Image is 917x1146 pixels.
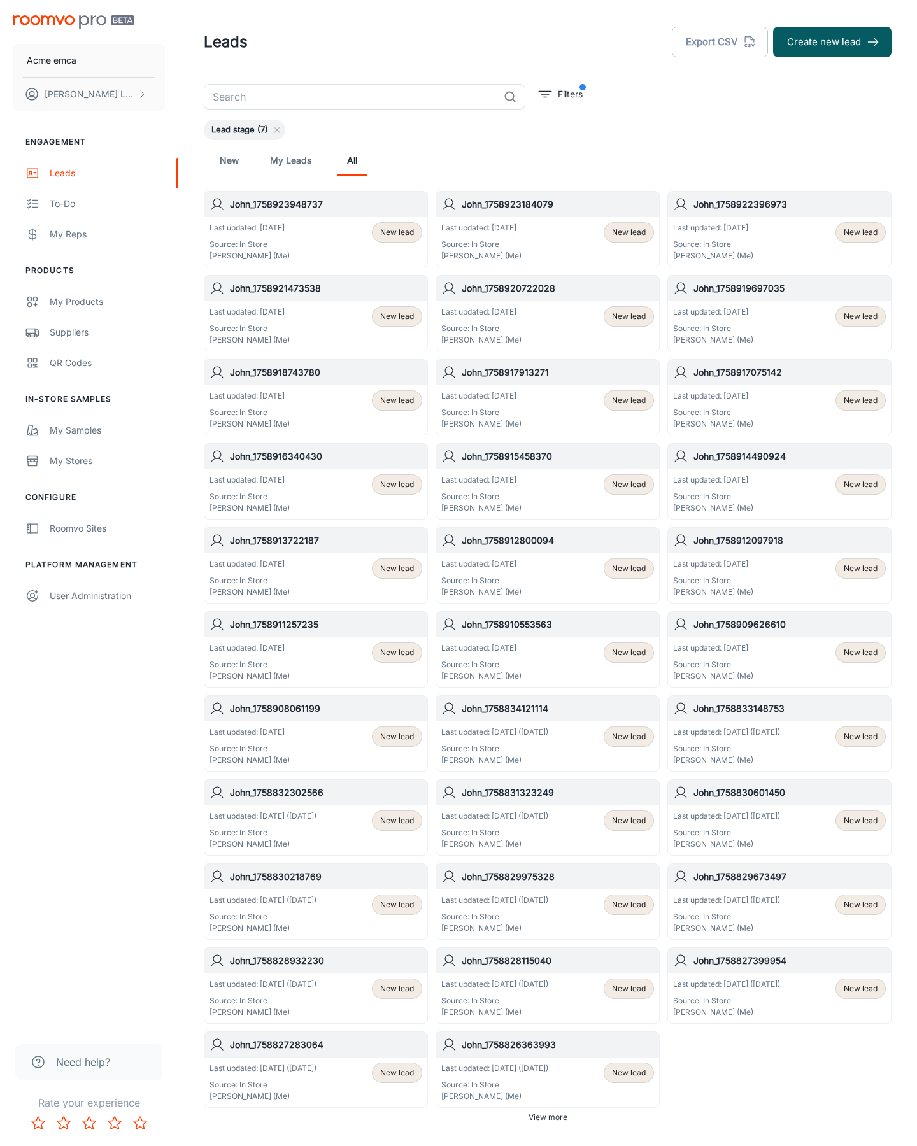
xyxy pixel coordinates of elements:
span: New lead [380,1067,414,1079]
div: My Stores [50,454,165,468]
h6: John_1758915458370 [462,449,654,463]
p: Last updated: [DATE] ([DATE]) [673,979,780,990]
div: Leads [50,166,165,180]
p: Source: In Store [210,491,290,502]
p: [PERSON_NAME] (Me) [673,670,753,682]
h6: John_1758923948737 [230,197,422,211]
span: New lead [612,563,646,574]
a: John_1758915458370Last updated: [DATE]Source: In Store[PERSON_NAME] (Me)New lead [436,443,660,520]
h6: John_1758830601450 [693,786,886,800]
p: Last updated: [DATE] ([DATE]) [441,810,548,822]
span: New lead [380,479,414,490]
span: New lead [380,647,414,658]
p: Source: In Store [210,575,290,586]
h6: John_1758918743780 [230,365,422,379]
p: Source: In Store [673,239,753,250]
p: Source: In Store [210,323,290,334]
div: Lead stage (7) [204,120,285,140]
span: New lead [844,647,878,658]
h6: John_1758917075142 [693,365,886,379]
p: Last updated: [DATE] [673,306,753,318]
a: John_1758833148753Last updated: [DATE] ([DATE])Source: In Store[PERSON_NAME] (Me)New lead [667,695,892,772]
button: [PERSON_NAME] Leaptools [13,78,165,111]
p: [PERSON_NAME] (Me) [210,418,290,430]
p: Source: In Store [210,239,290,250]
p: [PERSON_NAME] (Me) [210,334,290,346]
p: [PERSON_NAME] (Me) [441,250,522,262]
p: Last updated: [DATE] [673,474,753,486]
a: John_1758909626610Last updated: [DATE]Source: In Store[PERSON_NAME] (Me)New lead [667,611,892,688]
p: [PERSON_NAME] (Me) [441,1007,548,1018]
h1: Leads [204,31,248,53]
h6: John_1758829673497 [693,870,886,884]
p: Source: In Store [441,239,522,250]
p: Last updated: [DATE] [210,726,290,738]
h6: John_1758912097918 [693,534,886,548]
p: Source: In Store [441,911,548,923]
p: Source: In Store [441,1079,548,1091]
span: New lead [612,731,646,742]
span: New lead [844,983,878,994]
p: [PERSON_NAME] (Me) [441,502,522,514]
h6: John_1758831323249 [462,786,654,800]
span: New lead [612,479,646,490]
p: Rate your experience [10,1095,167,1110]
span: New lead [844,311,878,322]
p: Filters [558,87,583,101]
p: Last updated: [DATE] ([DATE]) [441,726,548,738]
p: [PERSON_NAME] (Me) [210,754,290,766]
span: New lead [844,815,878,826]
h6: John_1758834121114 [462,702,654,716]
span: New lead [612,815,646,826]
h6: John_1758832302566 [230,786,422,800]
span: Need help? [56,1054,110,1070]
p: Last updated: [DATE] [441,306,522,318]
p: [PERSON_NAME] (Me) [441,754,548,766]
h6: John_1758920722028 [462,281,654,295]
span: New lead [612,899,646,910]
p: [PERSON_NAME] (Me) [441,418,522,430]
p: [PERSON_NAME] (Me) [441,334,522,346]
p: Last updated: [DATE] ([DATE]) [673,810,780,822]
a: John_1758921473538Last updated: [DATE]Source: In Store[PERSON_NAME] (Me)New lead [204,275,428,351]
h6: John_1758826363993 [462,1038,654,1052]
button: Rate 2 star [51,1110,76,1136]
p: Source: In Store [441,827,548,838]
h6: John_1758828115040 [462,954,654,968]
div: User Administration [50,589,165,603]
p: Last updated: [DATE] [441,222,522,234]
a: John_1758908061199Last updated: [DATE]Source: In Store[PERSON_NAME] (Me)New lead [204,695,428,772]
p: [PERSON_NAME] (Me) [210,670,290,682]
p: Source: In Store [673,323,753,334]
p: Source: In Store [441,575,522,586]
a: All [337,145,367,176]
a: John_1758911257235Last updated: [DATE]Source: In Store[PERSON_NAME] (Me)New lead [204,611,428,688]
p: [PERSON_NAME] (Me) [673,923,780,934]
p: Last updated: [DATE] [673,642,753,654]
a: John_1758918743780Last updated: [DATE]Source: In Store[PERSON_NAME] (Me)New lead [204,359,428,435]
button: View more [523,1108,572,1127]
h6: John_1758914490924 [693,449,886,463]
p: Last updated: [DATE] [441,558,522,570]
a: John_1758830601450Last updated: [DATE] ([DATE])Source: In Store[PERSON_NAME] (Me)New lead [667,779,892,856]
p: [PERSON_NAME] (Me) [441,670,522,682]
a: John_1758827399954Last updated: [DATE] ([DATE])Source: In Store[PERSON_NAME] (Me)New lead [667,947,892,1024]
p: Last updated: [DATE] ([DATE]) [441,1063,548,1074]
span: New lead [612,1067,646,1079]
p: Last updated: [DATE] [210,642,290,654]
p: Source: In Store [673,659,753,670]
span: New lead [612,311,646,322]
h6: John_1758829975328 [462,870,654,884]
span: New lead [380,899,414,910]
a: John_1758827283064Last updated: [DATE] ([DATE])Source: In Store[PERSON_NAME] (Me)New lead [204,1031,428,1108]
h6: John_1758912800094 [462,534,654,548]
p: [PERSON_NAME] Leaptools [45,87,134,101]
a: John_1758923948737Last updated: [DATE]Source: In Store[PERSON_NAME] (Me)New lead [204,191,428,267]
p: Last updated: [DATE] [673,558,753,570]
p: Last updated: [DATE] [441,474,522,486]
h6: John_1758911257235 [230,618,422,632]
p: Last updated: [DATE] [210,558,290,570]
a: John_1758828932230Last updated: [DATE] ([DATE])Source: In Store[PERSON_NAME] (Me)New lead [204,947,428,1024]
p: [PERSON_NAME] (Me) [210,838,316,850]
button: Create new lead [773,27,892,57]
